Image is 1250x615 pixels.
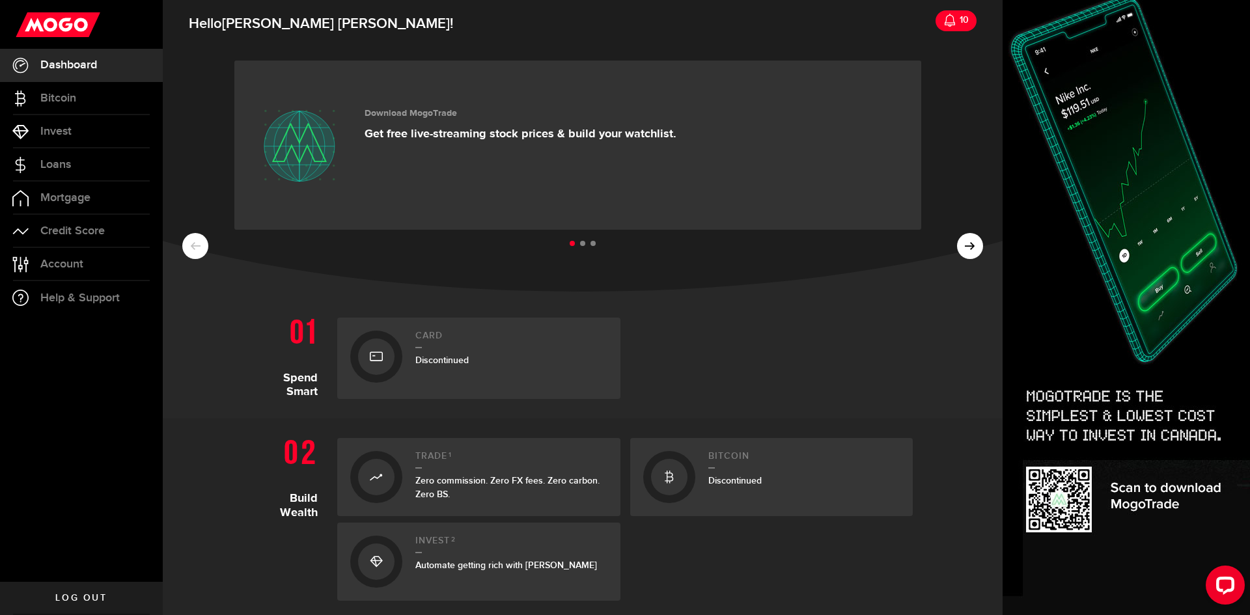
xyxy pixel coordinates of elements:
a: Trade1Zero commission. Zero FX fees. Zero carbon. Zero BS. [337,438,620,516]
span: Invest [40,126,72,137]
span: Hello ! [189,10,453,38]
a: BitcoinDiscontinued [630,438,913,516]
h2: Card [415,331,607,348]
div: 10 [956,7,969,34]
h2: Bitcoin [708,451,900,469]
iframe: LiveChat chat widget [1195,560,1250,615]
h1: Spend Smart [253,311,327,399]
span: Log out [55,594,107,603]
sup: 1 [449,451,452,459]
span: Discontinued [708,475,762,486]
span: Automate getting rich with [PERSON_NAME] [415,560,597,571]
span: Account [40,258,83,270]
a: Invest2Automate getting rich with [PERSON_NAME] [337,523,620,601]
h2: Trade [415,451,607,469]
p: Get free live-streaming stock prices & build your watchlist. [365,127,676,141]
h2: Invest [415,536,607,553]
span: Help & Support [40,292,120,304]
span: Dashboard [40,59,97,71]
span: Bitcoin [40,92,76,104]
span: [PERSON_NAME] [PERSON_NAME] [222,15,450,33]
span: Discontinued [415,355,469,366]
span: Zero commission. Zero FX fees. Zero carbon. Zero BS. [415,475,600,500]
span: Credit Score [40,225,105,237]
h1: Build Wealth [253,431,327,601]
a: 10 [936,10,977,31]
span: Loans [40,159,71,171]
span: Mortgage [40,192,90,204]
h3: Download MogoTrade [365,108,676,119]
a: CardDiscontinued [337,318,620,399]
a: Download MogoTrade Get free live-streaming stock prices & build your watchlist. [234,61,921,230]
sup: 2 [451,536,456,543]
